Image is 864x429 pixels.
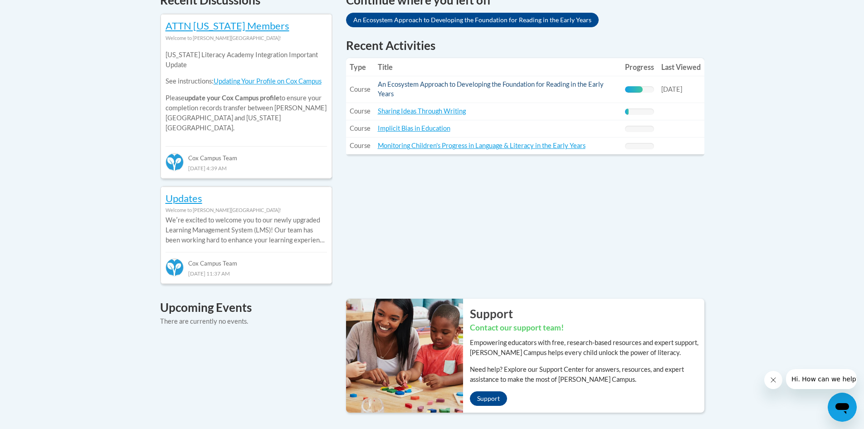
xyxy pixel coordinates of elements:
h4: Upcoming Events [160,299,332,316]
h1: Recent Activities [346,37,704,54]
a: Updates [166,192,202,204]
div: Cox Campus Team [166,146,327,163]
a: Implicit Bias in Education [378,124,450,132]
div: Welcome to [PERSON_NAME][GEOGRAPHIC_DATA]! [166,205,327,215]
th: Progress [621,58,658,76]
span: Hi. How can we help? [5,6,73,14]
p: Empowering educators with free, research-based resources and expert support, [PERSON_NAME] Campus... [470,338,704,358]
span: Course [350,124,371,132]
a: An Ecosystem Approach to Developing the Foundation for Reading in the Early Years [346,13,599,27]
div: Progress, % [625,86,643,93]
a: Sharing Ideas Through Writing [378,107,466,115]
div: Please to ensure your completion records transfer between [PERSON_NAME][GEOGRAPHIC_DATA] and [US_... [166,43,327,140]
span: There are currently no events. [160,317,248,325]
h3: Contact our support team! [470,322,704,334]
span: Course [350,85,371,93]
th: Title [374,58,621,76]
span: Course [350,107,371,115]
a: Support [470,391,507,406]
div: [DATE] 4:39 AM [166,163,327,173]
img: Cox Campus Team [166,153,184,171]
span: [DATE] [661,85,682,93]
p: See instructions: [166,76,327,86]
iframe: Button to launch messaging window [828,393,857,422]
iframe: Message from company [786,369,857,389]
a: An Ecosystem Approach to Developing the Foundation for Reading in the Early Years [378,80,604,98]
a: Monitoring Children's Progress in Language & Literacy in the Early Years [378,142,586,149]
a: ATTN [US_STATE] Members [166,20,289,32]
div: [DATE] 11:37 AM [166,268,327,278]
iframe: Close message [764,371,782,389]
div: Progress, % [625,108,629,115]
p: [US_STATE] Literacy Academy Integration Important Update [166,50,327,70]
b: update your Cox Campus profile [185,94,279,102]
th: Type [346,58,374,76]
p: Need help? Explore our Support Center for answers, resources, and expert assistance to make the m... [470,365,704,385]
th: Last Viewed [658,58,704,76]
div: Cox Campus Team [166,252,327,268]
a: Updating Your Profile on Cox Campus [214,77,322,85]
p: Weʹre excited to welcome you to our newly upgraded Learning Management System (LMS)! Our team has... [166,215,327,245]
div: Welcome to [PERSON_NAME][GEOGRAPHIC_DATA]! [166,33,327,43]
img: ... [339,299,463,412]
h2: Support [470,306,704,322]
img: Cox Campus Team [166,258,184,276]
span: Course [350,142,371,149]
